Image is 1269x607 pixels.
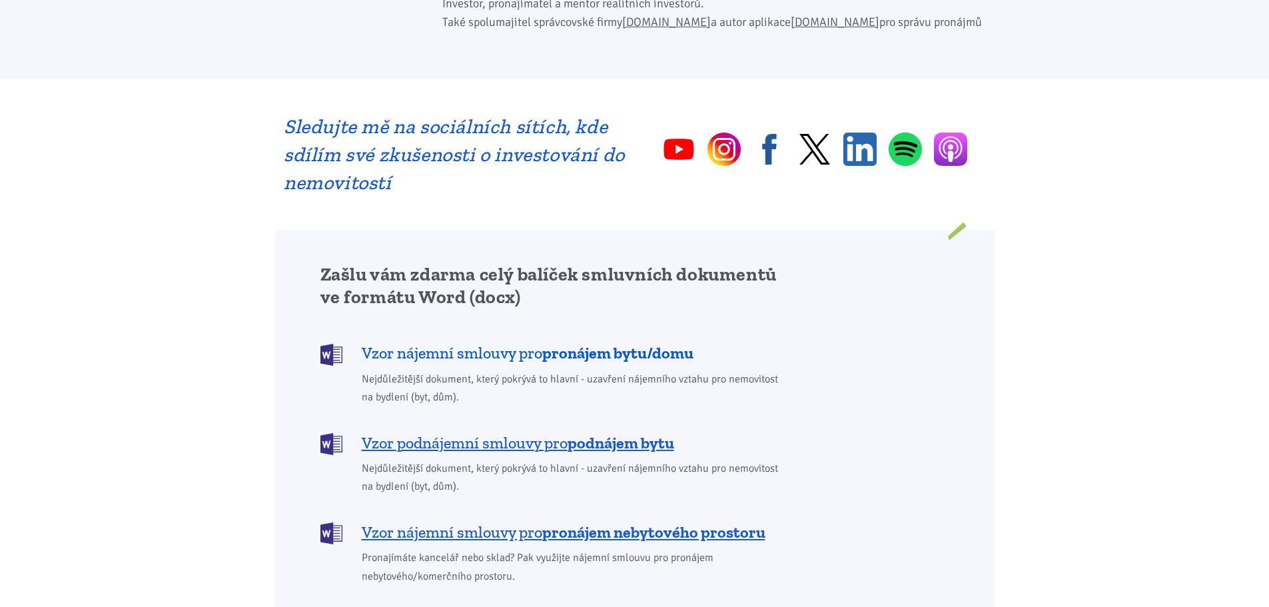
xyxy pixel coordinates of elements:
a: Linkedin [843,133,877,166]
b: pronájem nebytového prostoru [542,522,765,542]
span: Pronajímáte kancelář nebo sklad? Pak využijte nájemní smlouvu pro pronájem nebytového/komerčního ... [362,549,787,585]
a: Apple Podcasts [934,133,967,166]
a: Vzor nájemní smlouvy propronájem nebytového prostoru [320,521,787,543]
h2: Sledujte mě na sociálních sítích, kde sdílím své zkušenosti o investování do nemovitostí [284,113,626,197]
span: Vzor podnájemní smlouvy pro [362,432,674,454]
img: DOCX (Word) [320,522,342,544]
a: Twitter [798,133,831,166]
span: Vzor nájemní smlouvy pro [362,342,693,364]
span: Nejdůležitější dokument, který pokrývá to hlavní - uzavření nájemního vztahu pro nemovitost na by... [362,460,787,496]
a: [DOMAIN_NAME] [791,15,879,29]
span: Vzor nájemní smlouvy pro [362,522,765,543]
a: Instagram [707,133,741,166]
a: Facebook [753,133,786,166]
b: podnájem bytu [568,433,674,452]
span: Nejdůležitější dokument, který pokrývá to hlavní - uzavření nájemního vztahu pro nemovitost na by... [362,370,787,406]
h2: Zašlu vám zdarma celý balíček smluvních dokumentů ve formátu Word (docx) [320,263,787,308]
img: DOCX (Word) [320,433,342,455]
a: Spotify [889,132,922,167]
a: Vzor nájemní smlouvy propronájem bytu/domu [320,342,787,364]
img: DOCX (Word) [320,344,342,366]
a: Vzor podnájemní smlouvy propodnájem bytu [320,432,787,454]
a: [DOMAIN_NAME] [622,15,711,29]
b: pronájem bytu/domu [542,343,693,362]
a: YouTube [662,133,695,166]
